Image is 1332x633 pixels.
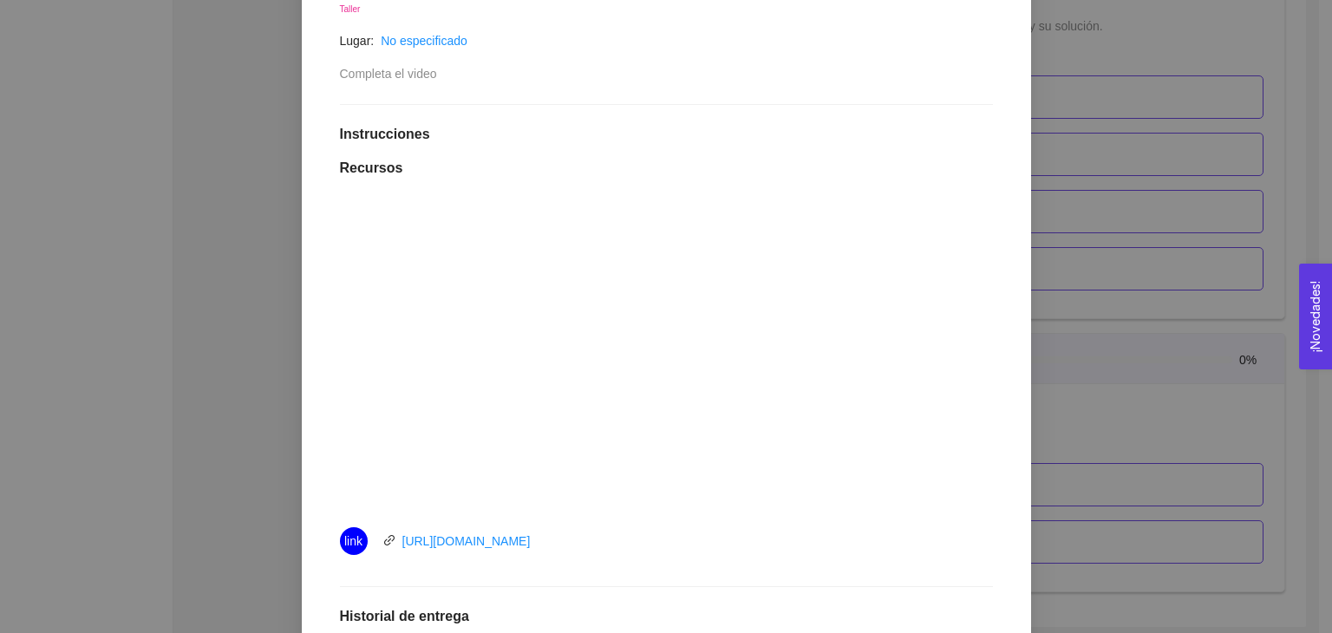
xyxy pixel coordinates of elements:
iframe: FORY 4 [388,198,943,510]
article: Lugar: [340,31,375,50]
span: Completa el video [340,67,437,81]
h1: Instrucciones [340,126,993,143]
button: Open Feedback Widget [1299,264,1332,369]
h1: Recursos [340,160,993,177]
span: link [344,527,362,555]
h1: Historial de entrega [340,608,993,625]
a: [URL][DOMAIN_NAME] [402,534,531,548]
span: Taller [340,4,361,14]
span: link [383,534,395,546]
a: No especificado [381,34,467,48]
